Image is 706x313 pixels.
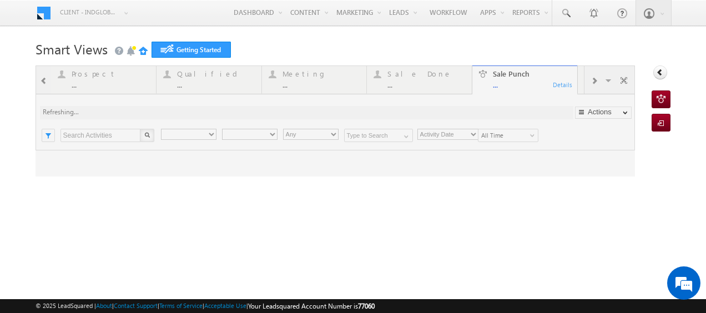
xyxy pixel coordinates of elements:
a: Terms of Service [159,302,203,309]
span: Client - indglobal1 (77060) [60,7,118,18]
a: Getting Started [152,42,231,58]
a: Contact Support [114,302,158,309]
span: Smart Views [36,40,108,58]
a: Acceptable Use [204,302,246,309]
span: Your Leadsquared Account Number is [248,302,375,310]
span: 77060 [358,302,375,310]
span: © 2025 LeadSquared | | | | | [36,301,375,311]
a: About [96,302,112,309]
